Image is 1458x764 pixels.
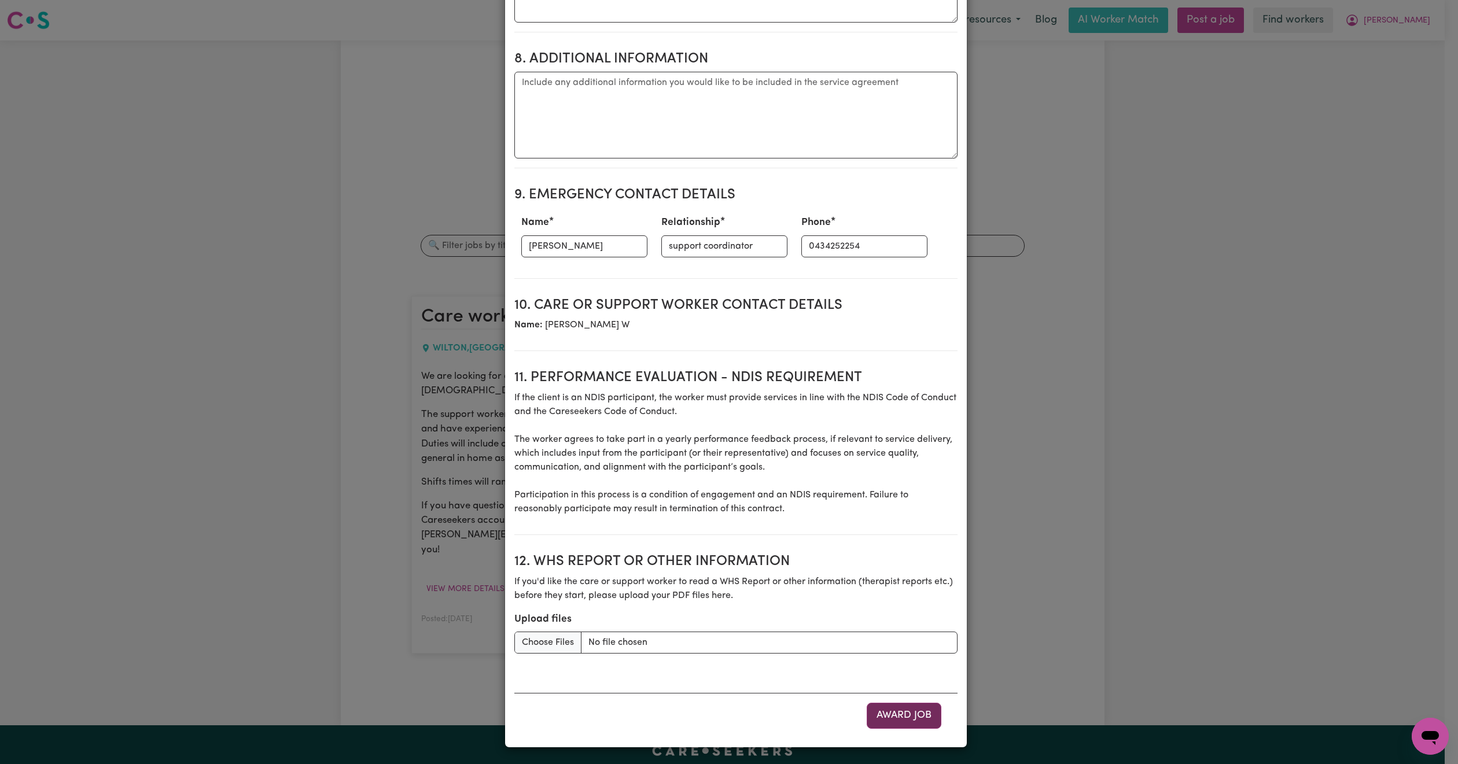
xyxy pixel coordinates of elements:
h2: 8. Additional Information [514,51,958,68]
p: [PERSON_NAME] W [514,318,958,332]
b: Name: [514,320,543,330]
h2: 12. WHS Report or Other Information [514,553,958,570]
label: Phone [801,215,831,230]
p: If you'd like the care or support worker to read a WHS Report or other information (therapist rep... [514,575,958,603]
input: e.g. Daughter [661,235,787,257]
p: If the client is an NDIS participant, the worker must provide services in line with the NDIS Code... [514,391,958,516]
h2: 11. Performance evaluation - NDIS requirement [514,370,958,386]
label: Name [521,215,549,230]
label: Relationship [661,215,720,230]
iframe: Button to launch messaging window, conversation in progress [1412,718,1449,755]
button: Award Job [867,703,941,728]
input: e.g. Amber Smith [521,235,647,257]
label: Upload files [514,612,572,627]
h2: 10. Care or support worker contact details [514,297,958,314]
h2: 9. Emergency Contact Details [514,187,958,204]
